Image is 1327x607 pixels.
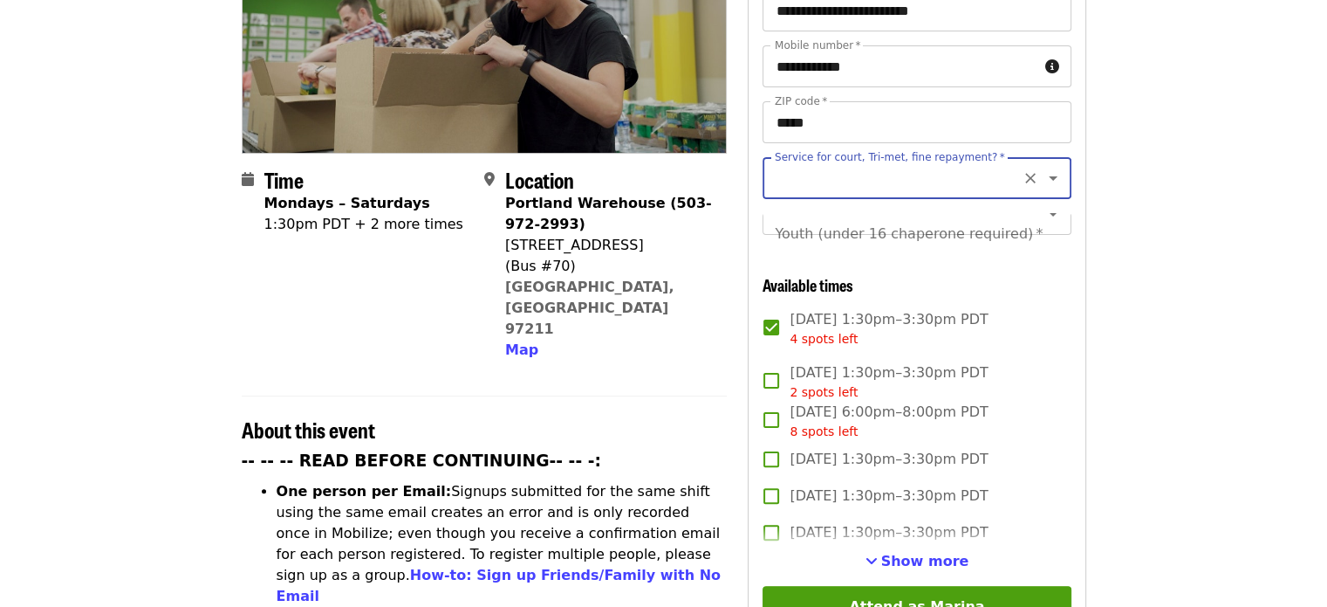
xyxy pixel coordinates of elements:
[484,171,495,188] i: map-marker-alt icon
[865,551,969,572] button: See more timeslots
[242,414,375,445] span: About this event
[775,40,860,51] label: Mobile number
[790,362,988,402] span: [DATE] 1:30pm–3:30pm PDT
[763,101,1070,143] input: ZIP code
[264,214,463,235] div: 1:30pm PDT + 2 more times
[505,256,713,277] div: (Bus #70)
[790,486,988,507] span: [DATE] 1:30pm–3:30pm PDT
[1041,202,1065,226] button: Open
[505,341,538,358] span: Map
[790,332,858,346] span: 4 spots left
[277,481,728,607] li: Signups submitted for the same shift using the same email creates an error and is only recorded o...
[763,273,853,296] span: Available times
[505,164,574,195] span: Location
[775,152,1005,162] label: Service for court, Tri-met, fine repayment?
[881,553,969,569] span: Show more
[790,309,988,348] span: [DATE] 1:30pm–3:30pm PDT
[790,385,858,399] span: 2 spots left
[790,522,988,543] span: [DATE] 1:30pm–3:30pm PDT
[1018,166,1043,190] button: Clear
[264,195,430,211] strong: Mondays – Saturdays
[264,164,304,195] span: Time
[505,195,712,232] strong: Portland Warehouse (503-972-2993)
[277,483,452,500] strong: One person per Email:
[790,424,858,438] span: 8 spots left
[1045,59,1059,75] i: circle-info icon
[505,340,538,361] button: Map
[1041,166,1065,190] button: Open
[790,402,988,441] span: [DATE] 6:00pm–8:00pm PDT
[242,452,601,470] strong: -- -- -- READ BEFORE CONTINUING-- -- -:
[277,567,722,604] a: How-to: Sign up Friends/Family with No Email
[790,449,988,470] span: [DATE] 1:30pm–3:30pm PDT
[242,171,254,188] i: calendar icon
[505,279,674,337] a: [GEOGRAPHIC_DATA], [GEOGRAPHIC_DATA] 97211
[775,96,827,107] label: ZIP code
[763,45,1037,87] input: Mobile number
[505,235,713,256] div: [STREET_ADDRESS]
